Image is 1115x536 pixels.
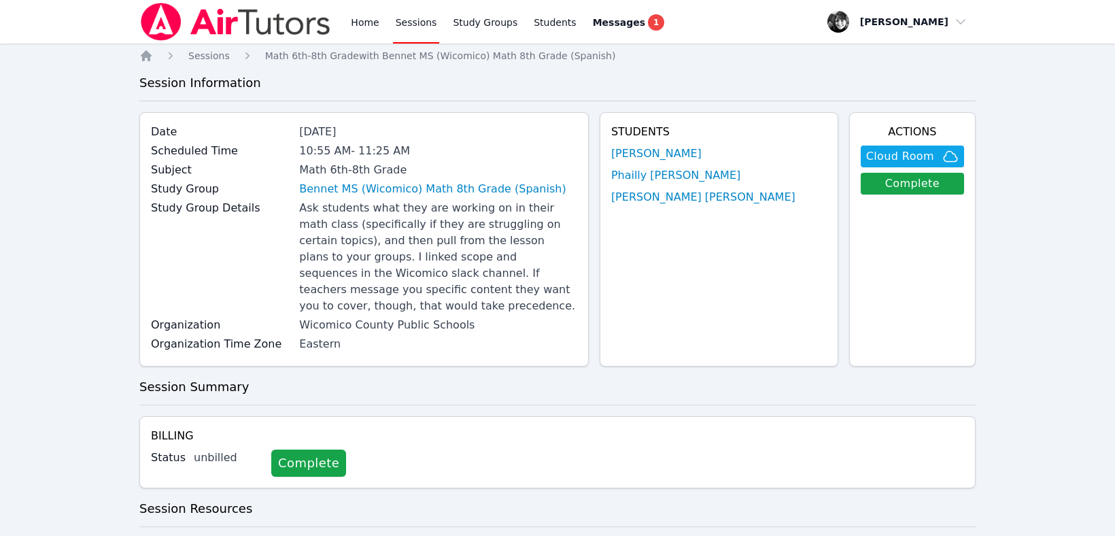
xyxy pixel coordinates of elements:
h4: Billing [151,428,964,444]
span: Sessions [188,50,230,61]
div: Math 6th-8th Grade [299,162,577,178]
h3: Session Information [139,73,976,93]
label: Subject [151,162,291,178]
h4: Actions [861,124,964,140]
label: Date [151,124,291,140]
a: Math 6th-8th Gradewith Bennet MS (Wicomico) Math 8th Grade (Spanish) [265,49,616,63]
label: Study Group [151,181,291,197]
label: Study Group Details [151,200,291,216]
a: Sessions [188,49,230,63]
span: 1 [648,14,664,31]
a: Bennet MS (Wicomico) Math 8th Grade (Spanish) [299,181,566,197]
span: Math 6th-8th Grade with Bennet MS (Wicomico) Math 8th Grade (Spanish) [265,50,616,61]
nav: Breadcrumb [139,49,976,63]
label: Organization Time Zone [151,336,291,352]
a: Complete [271,450,346,477]
div: Wicomico County Public Schools [299,317,577,333]
span: Cloud Room [866,148,934,165]
button: Cloud Room [861,146,964,167]
div: Eastern [299,336,577,352]
div: [DATE] [299,124,577,140]
label: Status [151,450,186,466]
h4: Students [611,124,827,140]
div: Ask students what they are working on in their math class (specifically if they are struggling on... [299,200,577,314]
a: Phailly [PERSON_NAME] [611,167,740,184]
div: unbilled [194,450,260,466]
img: Air Tutors [139,3,332,41]
span: Messages [593,16,645,29]
label: Scheduled Time [151,143,291,159]
a: [PERSON_NAME] [611,146,702,162]
div: 10:55 AM - 11:25 AM [299,143,577,159]
a: [PERSON_NAME] [PERSON_NAME] [611,189,795,205]
h3: Session Resources [139,499,976,518]
label: Organization [151,317,291,333]
a: Complete [861,173,964,195]
h3: Session Summary [139,378,976,397]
